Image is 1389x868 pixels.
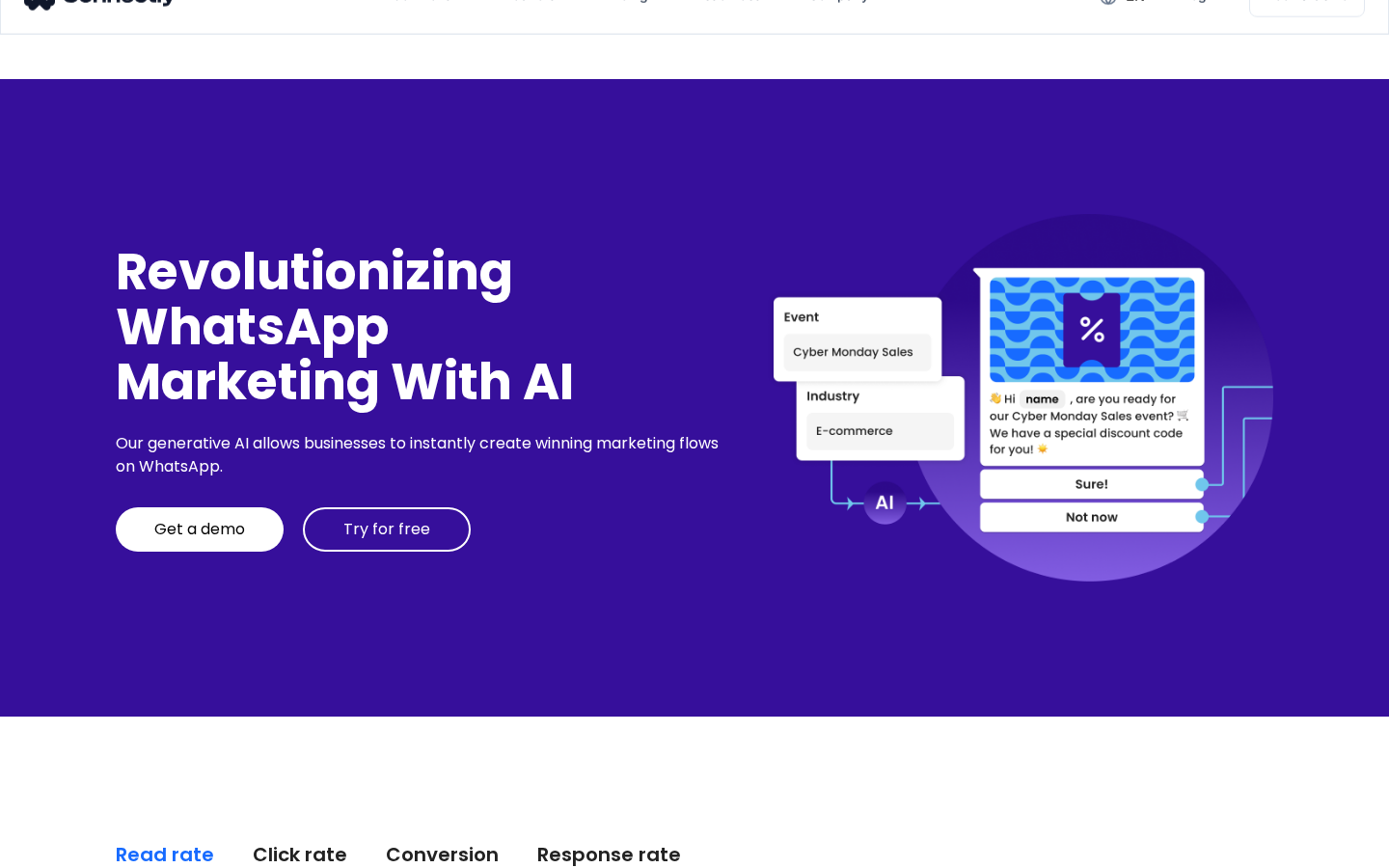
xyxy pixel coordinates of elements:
div: Read rate [116,841,214,868]
div: Click rate [253,841,347,868]
a: Get a demo [116,507,284,552]
a: Try for free [303,507,471,552]
div: Conversion [386,841,499,868]
aside: Language selected: English [19,834,116,861]
div: Our generative AI allows businesses to instantly create winning marketing flows on WhatsApp. [116,432,725,478]
div: Revolutionizing WhatsApp Marketing With AI [116,244,725,410]
div: Response rate [537,841,681,868]
div: Try for free [343,520,430,539]
ul: Language list [39,834,116,861]
div: Get a demo [154,520,245,539]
